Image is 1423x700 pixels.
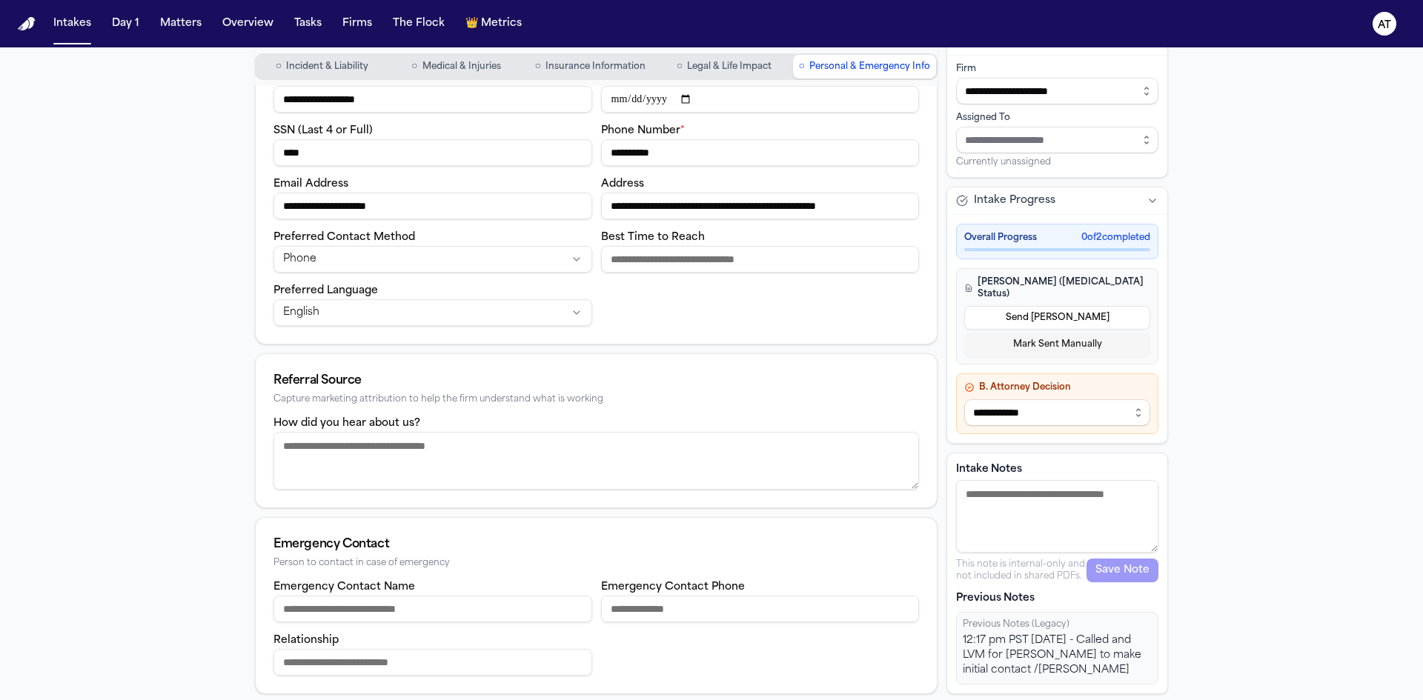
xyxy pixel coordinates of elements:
span: Intake Progress [974,193,1055,208]
div: 12:17 pm PST [DATE] - Called and LVM for [PERSON_NAME] to make initial contact /[PERSON_NAME] [963,633,1152,678]
span: ○ [534,59,540,74]
label: Emergency Contact Phone [601,581,745,593]
button: Tasks [288,10,328,37]
input: Phone number [601,139,920,166]
input: Emergency contact phone [601,596,920,622]
div: Firm [956,63,1158,75]
div: Capture marketing attribution to help the firm understand what is working [273,394,919,405]
label: Preferred Contact Method [273,232,415,243]
span: 0 of 2 completed [1081,232,1150,244]
button: Go to Medical & Injuries [391,55,522,79]
img: Finch Logo [18,17,36,31]
a: Home [18,17,36,31]
label: Intake Notes [956,462,1158,477]
span: ○ [276,59,282,74]
div: Emergency Contact [273,536,919,553]
button: Send [PERSON_NAME] [964,306,1150,330]
label: Phone Number [601,125,685,136]
label: SSN (Last 4 or Full) [273,125,373,136]
button: Mark Sent Manually [964,333,1150,356]
textarea: Intake notes [956,480,1158,553]
input: Assign to staff member [956,127,1158,153]
label: Email Address [273,179,348,190]
p: Previous Notes [956,591,1158,606]
span: ○ [799,59,805,74]
input: SSN [273,139,592,166]
input: Select firm [956,78,1158,104]
label: How did you hear about us? [273,418,420,429]
span: Personal & Emergency Info [809,61,930,73]
button: Firms [336,10,378,37]
button: Go to Legal & Life Impact [659,55,790,79]
input: Full name [273,86,592,113]
span: Insurance Information [545,61,646,73]
input: Date of birth [601,86,920,113]
span: Medical & Injuries [422,61,501,73]
button: Matters [154,10,208,37]
button: crownMetrics [460,10,528,37]
label: Preferred Language [273,285,378,296]
span: Incident & Liability [286,61,368,73]
p: This note is internal-only and not included in shared PDFs. [956,559,1087,582]
input: Email address [273,193,592,219]
button: Go to Personal & Emergency Info [793,55,936,79]
input: Emergency contact relationship [273,649,592,676]
div: Previous Notes (Legacy) [963,619,1152,630]
div: Person to contact in case of emergency [273,558,919,569]
button: Go to Insurance Information [525,55,656,79]
span: Legal & Life Impact [687,61,772,73]
button: The Flock [387,10,451,37]
label: Address [601,179,644,190]
button: Go to Incident & Liability [256,55,388,79]
h4: B. Attorney Decision [964,381,1150,393]
label: Relationship [273,635,339,646]
button: Intake Progress [947,187,1167,214]
label: Best Time to Reach [601,232,705,243]
span: Currently unassigned [956,156,1051,168]
button: Intakes [47,10,97,37]
span: Overall Progress [964,232,1037,244]
input: Address [601,193,920,219]
label: Emergency Contact Name [273,581,415,593]
div: Referral Source [273,372,919,390]
h4: [PERSON_NAME] ([MEDICAL_DATA] Status) [964,276,1150,300]
div: Assigned To [956,112,1158,124]
button: Day 1 [106,10,145,37]
button: Overview [216,10,279,37]
span: ○ [677,59,683,74]
span: ○ [411,59,417,74]
input: Best time to reach [601,246,920,273]
input: Emergency contact name [273,596,592,622]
